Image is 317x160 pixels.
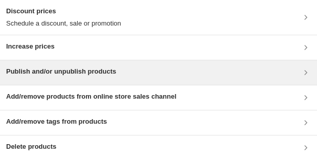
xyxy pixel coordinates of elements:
[6,41,55,52] h3: Increase prices
[6,117,107,127] h3: Add/remove tags from products
[6,6,121,16] h3: Discount prices
[6,66,116,77] h3: Publish and/or unpublish products
[6,142,56,152] h3: Delete products
[6,18,121,29] p: Schedule a discount, sale or promotion
[6,92,176,102] h3: Add/remove products from online store sales channel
